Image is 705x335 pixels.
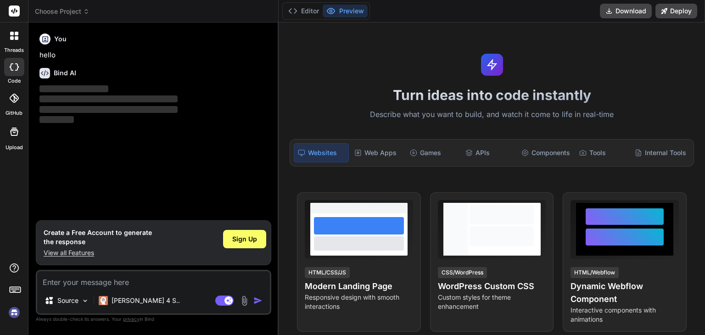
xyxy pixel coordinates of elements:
button: Editor [285,5,323,17]
label: Upload [6,144,23,151]
span: ‌ [39,116,74,123]
div: HTML/Webflow [571,267,619,278]
h4: Modern Landing Page [305,280,413,293]
p: Custom styles for theme enhancement [438,293,546,311]
span: ‌ [39,85,108,92]
p: View all Features [44,248,152,257]
div: Components [518,143,574,162]
img: signin [6,305,22,320]
h6: Bind AI [54,68,76,78]
span: Sign Up [232,234,257,244]
button: Preview [323,5,368,17]
label: threads [4,46,24,54]
div: CSS/WordPress [438,267,487,278]
div: HTML/CSS/JS [305,267,350,278]
span: Choose Project [35,7,90,16]
p: Describe what you want to build, and watch it come to life in real-time [284,109,699,121]
div: Tools [576,143,629,162]
p: Always double-check its answers. Your in Bind [36,315,271,324]
h4: WordPress Custom CSS [438,280,546,293]
img: Pick Models [81,297,89,305]
div: Internal Tools [631,143,690,162]
h6: You [54,34,67,44]
p: Responsive design with smooth interactions [305,293,413,311]
p: [PERSON_NAME] 4 S.. [112,296,180,305]
div: Games [406,143,460,162]
div: Websites [294,143,348,162]
h1: Turn ideas into code instantly [284,87,699,103]
button: Download [600,4,652,18]
span: ‌ [39,106,178,113]
span: ‌ [39,95,178,102]
h4: Dynamic Webflow Component [571,280,679,306]
img: icon [253,296,263,305]
div: Web Apps [351,143,404,162]
label: code [8,77,21,85]
p: hello [39,50,269,61]
div: APIs [462,143,515,162]
img: attachment [239,296,250,306]
p: Interactive components with animations [571,306,679,324]
button: Deploy [655,4,697,18]
p: Source [57,296,78,305]
span: privacy [123,316,140,322]
h1: Create a Free Account to generate the response [44,228,152,246]
img: Claude 4 Sonnet [99,296,108,305]
label: GitHub [6,109,22,117]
